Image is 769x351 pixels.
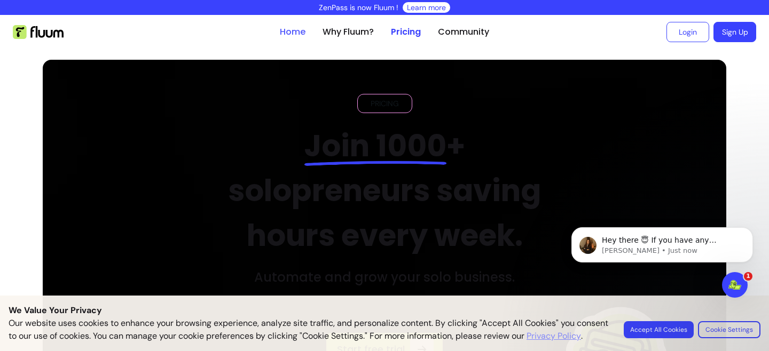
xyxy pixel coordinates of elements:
[323,26,374,38] a: Why Fluum?
[9,317,611,342] p: Our website uses cookies to enhance your browsing experience, analyze site traffic, and personali...
[13,25,64,39] img: Fluum Logo
[304,125,446,167] span: Join 1000
[527,330,581,342] a: Privacy Policy
[666,22,709,42] a: Login
[698,321,760,338] button: Cookie Settings
[713,22,756,42] a: Sign Up
[319,2,398,13] p: ZenPass is now Fluum !
[407,2,446,13] a: Learn more
[391,26,421,38] a: Pricing
[9,304,760,317] p: We Value Your Privacy
[624,321,694,338] button: Accept All Cookies
[555,205,769,322] iframe: Intercom notifications message
[204,124,566,258] h2: + solopreneurs saving hours every week.
[438,26,489,38] a: Community
[744,272,752,281] span: 1
[366,98,403,109] span: PRICING
[722,272,748,298] iframe: Intercom live chat
[280,26,305,38] a: Home
[254,269,515,286] h3: Automate and grow your solo business.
